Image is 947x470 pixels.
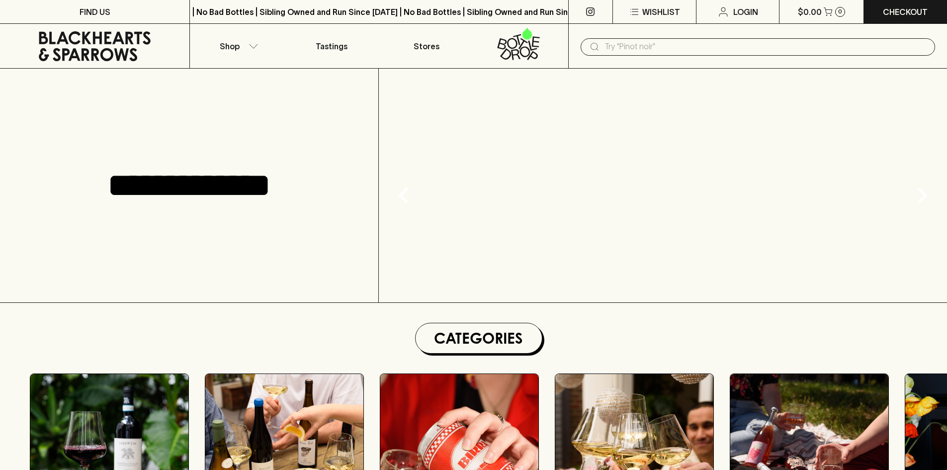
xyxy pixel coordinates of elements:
a: Stores [379,24,474,68]
p: $0.00 [798,6,822,18]
p: Tastings [316,40,347,52]
p: 0 [838,9,842,14]
a: Tastings [284,24,379,68]
button: Shop [190,24,284,68]
p: Shop [220,40,240,52]
h1: Categories [420,327,538,349]
p: Stores [414,40,439,52]
p: Wishlist [642,6,680,18]
p: Checkout [883,6,928,18]
img: gif;base64,R0lGODlhAQABAAAAACH5BAEKAAEALAAAAAABAAEAAAICTAEAOw== [379,69,947,302]
p: Login [733,6,758,18]
input: Try "Pinot noir" [604,39,927,55]
button: Previous [384,176,424,215]
button: Next [902,176,942,215]
p: FIND US [80,6,110,18]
